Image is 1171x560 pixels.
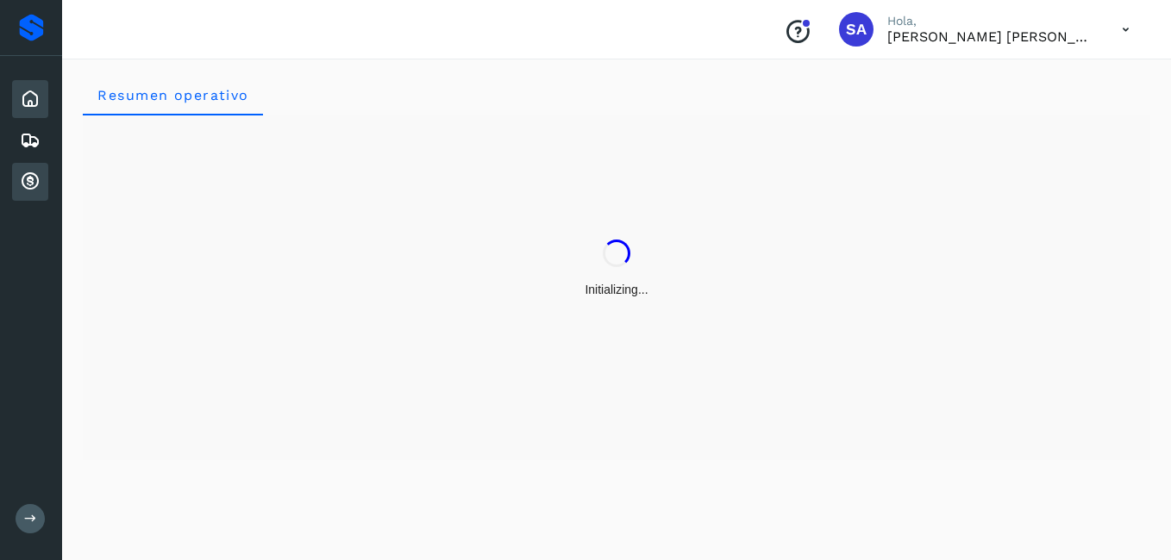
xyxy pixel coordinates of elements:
div: Cuentas por cobrar [12,163,48,201]
p: Hola, [887,14,1094,28]
span: Resumen operativo [97,87,249,103]
div: Embarques [12,121,48,159]
div: Inicio [12,80,48,118]
p: Saul Armando Palacios Martinez [887,28,1094,45]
